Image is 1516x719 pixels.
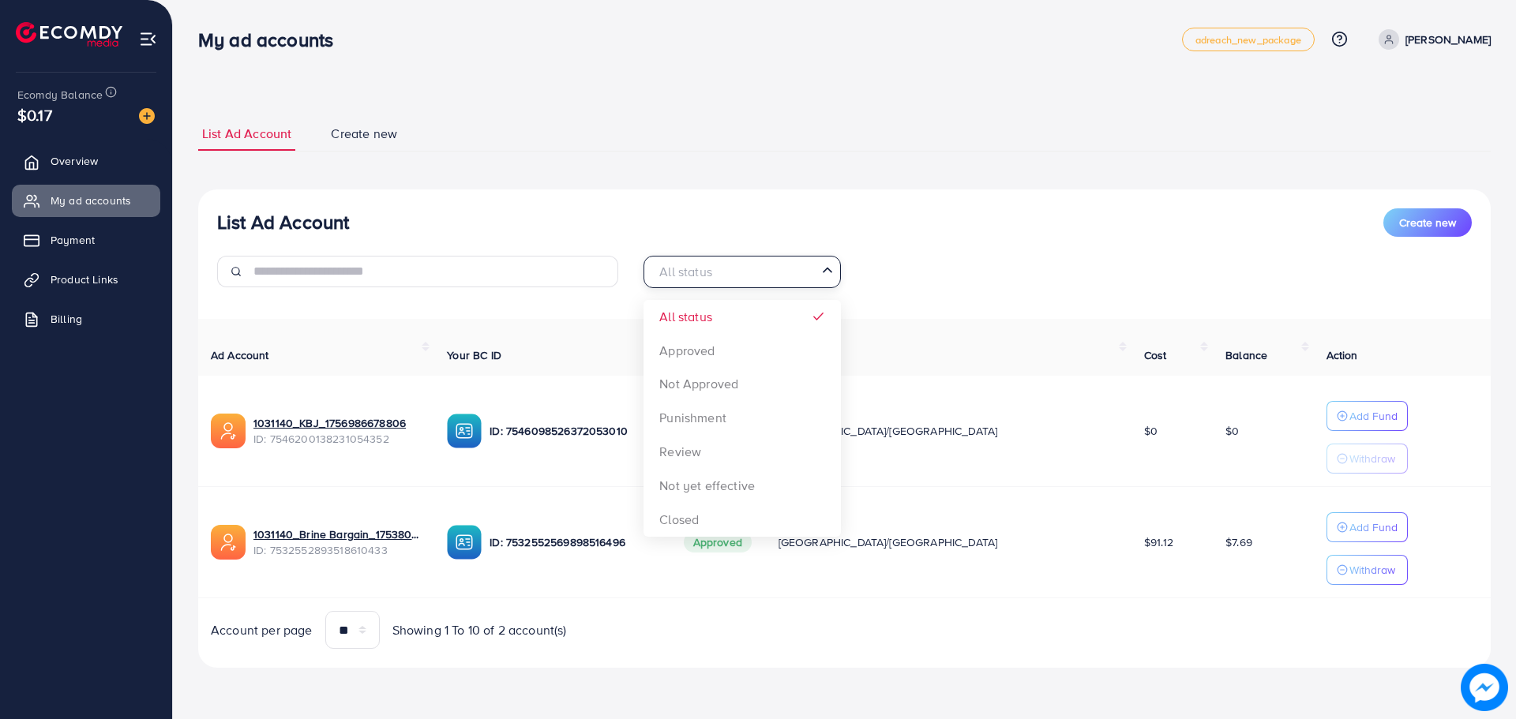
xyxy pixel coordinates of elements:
[211,621,313,639] span: Account per page
[51,153,98,169] span: Overview
[1326,512,1408,542] button: Add Fund
[51,271,118,287] span: Product Links
[1349,560,1395,579] p: Withdraw
[253,431,422,447] span: ID: 7546200138231054352
[1195,35,1301,45] span: adreach_new_package
[490,533,658,552] p: ID: 7532552569898516496
[1405,30,1491,49] p: [PERSON_NAME]
[211,347,269,363] span: Ad Account
[1465,668,1504,707] img: image
[139,30,157,48] img: menu
[253,542,422,558] span: ID: 7532552893518610433
[16,22,122,47] img: logo
[1144,423,1158,439] span: $0
[253,415,422,431] a: 1031140_KBJ_1756986678806
[211,525,246,560] img: ic-ads-acc.e4c84228.svg
[12,264,160,295] a: Product Links
[779,423,998,439] span: [GEOGRAPHIC_DATA]/[GEOGRAPHIC_DATA]
[1326,401,1408,431] button: Add Fund
[447,347,501,363] span: Your BC ID
[253,415,422,448] div: <span class='underline'>1031140_KBJ_1756986678806</span></br>7546200138231054352
[253,526,422,559] div: <span class='underline'>1031140_Brine Bargain_1753809157817</span></br>7532552893518610433
[217,211,349,234] h3: List Ad Account
[1326,347,1358,363] span: Action
[211,414,246,448] img: ic-ads-acc.e4c84228.svg
[1144,534,1173,550] span: $91.12
[17,103,52,126] span: $0.17
[253,526,422,542] a: 1031140_Brine Bargain_1753809157817
[1225,534,1252,550] span: $7.69
[1349,449,1395,468] p: Withdraw
[684,331,742,363] span: Ad Account Status
[1383,208,1472,237] button: Create new
[651,260,816,284] input: Search for option
[51,232,95,248] span: Payment
[779,534,998,550] span: [GEOGRAPHIC_DATA]/[GEOGRAPHIC_DATA]
[51,193,131,208] span: My ad accounts
[779,347,831,363] span: Time Zone
[17,87,103,103] span: Ecomdy Balance
[684,421,752,441] span: Approved
[1225,347,1267,363] span: Balance
[1144,347,1167,363] span: Cost
[447,525,482,560] img: ic-ba-acc.ded83a64.svg
[12,145,160,177] a: Overview
[490,421,658,440] p: ID: 7546098526372053010
[1349,518,1398,537] p: Add Fund
[12,224,160,256] a: Payment
[1182,28,1315,51] a: adreach_new_package
[198,28,346,51] h3: My ad accounts
[51,311,82,327] span: Billing
[1399,215,1456,230] span: Create new
[1372,29,1491,50] a: [PERSON_NAME]
[684,532,752,552] span: Approved
[392,621,567,639] span: Showing 1 To 10 of 2 account(s)
[1349,406,1398,425] p: Add Fund
[12,185,160,216] a: My ad accounts
[12,303,160,335] a: Billing
[447,414,482,448] img: ic-ba-acc.ded83a64.svg
[1326,444,1408,474] button: Withdraw
[202,125,291,143] span: List Ad Account
[139,108,155,124] img: image
[1326,555,1408,585] button: Withdraw
[644,256,841,288] div: Search for option
[1225,423,1239,439] span: $0
[331,125,397,143] span: Create new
